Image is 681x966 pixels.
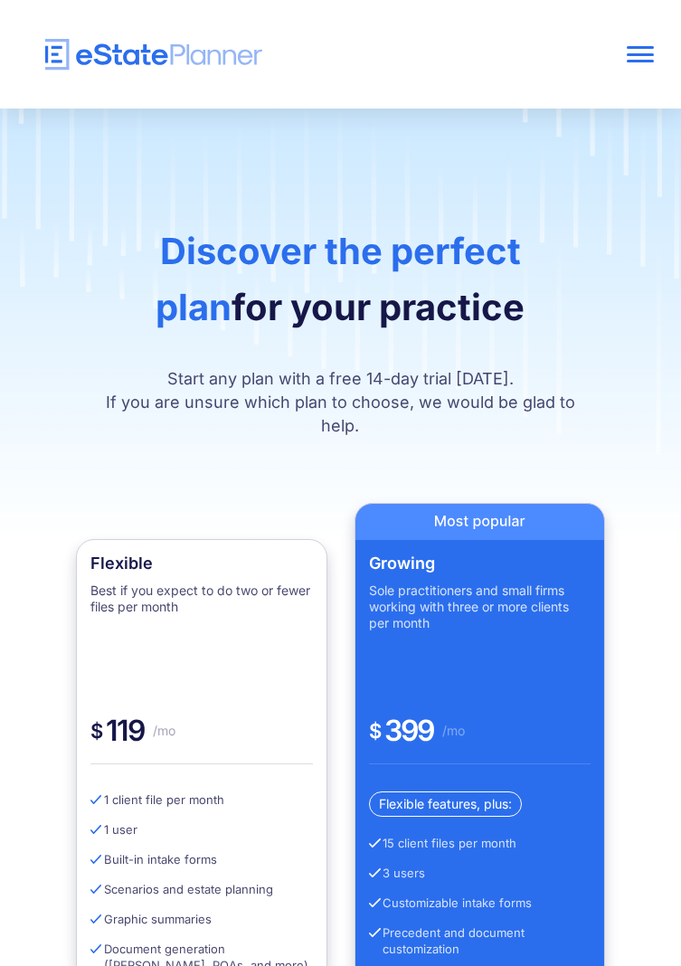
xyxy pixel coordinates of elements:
li: Precedent and document customization [369,924,591,957]
li: 15 client files per month [369,835,591,851]
li: 1 client file per month [90,791,312,808]
h4: Growing [369,554,591,573]
li: Scenarios and estate planning [90,881,312,897]
span: /mo [148,724,175,738]
h4: Flexible [90,554,312,573]
li: Built-in intake forms [90,851,312,867]
li: Customizable intake forms [369,895,591,911]
div: 119 [90,716,312,764]
li: 3 users [369,865,591,881]
a: home [27,39,528,71]
span: $ [369,722,380,740]
p: Sole practitioners and small firms working with three or more clients per month [369,582,591,631]
p: Start any plan with a free 14-day trial [DATE]. If you are unsure which plan to choose, we would ... [95,367,585,438]
li: Graphic summaries [90,911,312,927]
li: 1 user [90,821,312,838]
span: /mo [438,724,465,738]
p: Best if you expect to do two or fewer files per month [90,582,312,615]
div: Flexible features, plus: [369,791,522,817]
span: $ [90,722,101,740]
div: 399 [369,716,591,764]
span: Discover the perfect plan [156,229,521,329]
h1: for your practice [95,223,585,354]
